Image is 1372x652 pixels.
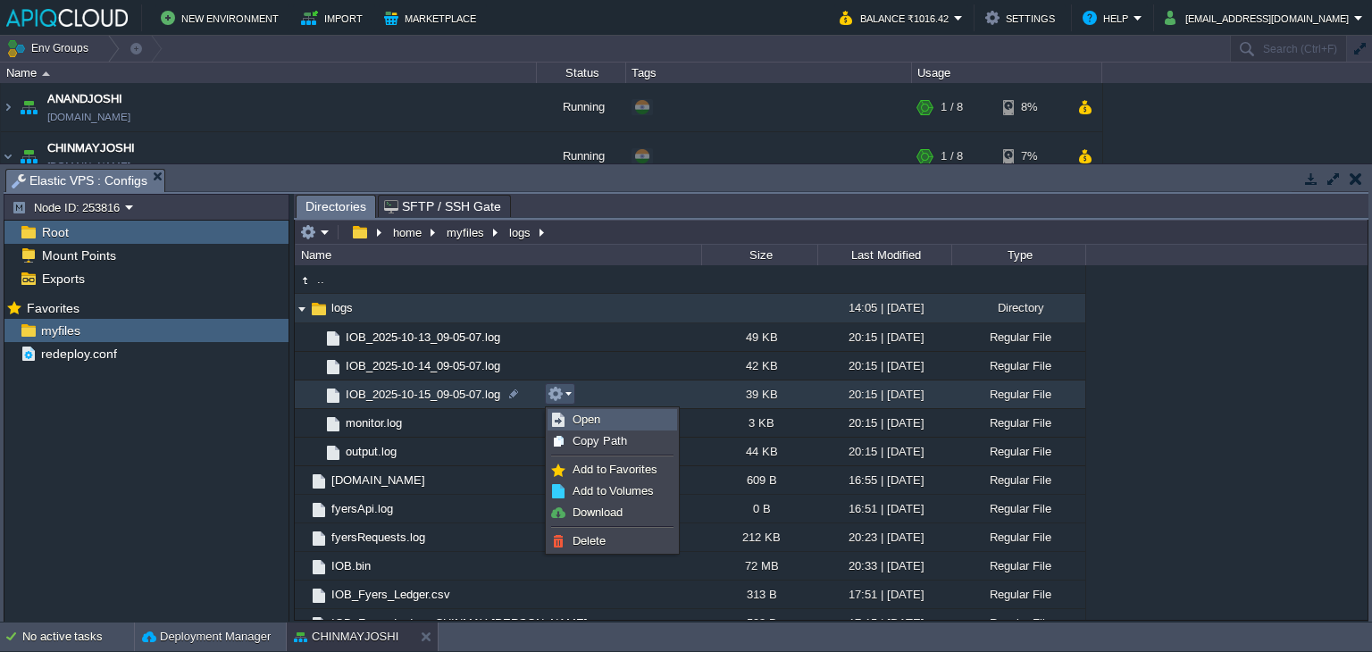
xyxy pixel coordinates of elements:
[537,83,626,131] div: Running
[12,199,125,215] button: Node ID: 253816
[38,224,71,240] a: Root
[548,531,676,551] a: Delete
[384,196,501,217] span: SFTP / SSH Gate
[323,443,343,463] img: AMDAwAAAACH5BAEAAAAALAAAAAABAAEAAAICRAEAOw==
[951,409,1085,437] div: Regular File
[343,415,405,430] span: monitor.log
[309,299,329,319] img: AMDAwAAAACH5BAEAAAAALAAAAAABAAEAAAICRAEAOw==
[1083,7,1134,29] button: Help
[951,323,1085,351] div: Regular File
[573,413,600,426] span: Open
[1,132,15,180] img: AMDAwAAAACH5BAEAAAAALAAAAAABAAEAAAICRAEAOw==
[819,245,951,265] div: Last Modified
[343,387,503,402] span: IOB_2025-10-15_09-05-07.log
[161,7,284,29] button: New Environment
[301,7,368,29] button: Import
[295,495,309,522] img: AMDAwAAAACH5BAEAAAAALAAAAAABAAEAAAICRAEAOw==
[573,463,657,476] span: Add to Favorites
[47,139,135,157] span: CHINMAYJOSHI
[295,581,309,608] img: AMDAwAAAACH5BAEAAAAALAAAAAABAAEAAAICRAEAOw==
[1,83,15,131] img: AMDAwAAAACH5BAEAAAAALAAAAAABAAEAAAICRAEAOw==
[47,108,130,126] a: [DOMAIN_NAME]
[913,63,1101,83] div: Usage
[701,438,817,465] div: 44 KB
[701,380,817,408] div: 39 KB
[323,386,343,405] img: AMDAwAAAACH5BAEAAAAALAAAAAABAAEAAAICRAEAOw==
[297,245,701,265] div: Name
[703,245,817,265] div: Size
[817,438,951,465] div: 20:15 | [DATE]
[701,609,817,637] div: 593 B
[384,7,481,29] button: Marketplace
[309,472,329,491] img: AMDAwAAAACH5BAEAAAAALAAAAAABAAEAAAICRAEAOw==
[701,466,817,494] div: 609 B
[309,586,329,606] img: AMDAwAAAACH5BAEAAAAALAAAAAABAAEAAAICRAEAOw==
[12,170,147,192] span: Elastic VPS : Configs
[701,523,817,551] div: 212 KB
[309,557,329,577] img: AMDAwAAAACH5BAEAAAAALAAAAAABAAEAAAICRAEAOw==
[701,581,817,608] div: 313 B
[23,301,82,315] a: Favorites
[295,523,309,551] img: AMDAwAAAACH5BAEAAAAALAAAAAABAAEAAAICRAEAOw==
[329,558,373,573] span: IOB.bin
[951,552,1085,580] div: Regular File
[538,63,625,83] div: Status
[309,380,323,408] img: AMDAwAAAACH5BAEAAAAALAAAAAABAAEAAAICRAEAOw==
[309,409,323,437] img: AMDAwAAAACH5BAEAAAAALAAAAAABAAEAAAICRAEAOw==
[951,352,1085,380] div: Regular File
[817,523,951,551] div: 20:23 | [DATE]
[548,481,676,501] a: Add to Volumes
[309,529,329,548] img: AMDAwAAAACH5BAEAAAAALAAAAAABAAEAAAICRAEAOw==
[941,132,963,180] div: 1 / 8
[573,484,654,497] span: Add to Volumes
[295,552,309,580] img: AMDAwAAAACH5BAEAAAAALAAAAAABAAEAAAICRAEAOw==
[295,466,309,494] img: AMDAwAAAACH5BAEAAAAALAAAAAABAAEAAAICRAEAOw==
[309,352,323,380] img: AMDAwAAAACH5BAEAAAAALAAAAAABAAEAAAICRAEAOw==
[343,330,503,345] a: IOB_2025-10-13_09-05-07.log
[701,323,817,351] div: 49 KB
[314,272,327,287] a: ..
[2,63,536,83] div: Name
[309,438,323,465] img: AMDAwAAAACH5BAEAAAAALAAAAAABAAEAAAICRAEAOw==
[548,503,676,522] a: Download
[329,530,428,545] span: fyersRequests.log
[47,90,122,108] span: ANANDJOSHI
[329,587,453,602] span: IOB_Fyers_Ledger.csv
[16,83,41,131] img: AMDAwAAAACH5BAEAAAAALAAAAAABAAEAAAICRAEAOw==
[329,472,428,488] span: [DOMAIN_NAME]
[817,409,951,437] div: 20:15 | [DATE]
[343,358,503,373] a: IOB_2025-10-14_09-05-07.log
[295,271,314,290] img: AMDAwAAAACH5BAEAAAAALAAAAAABAAEAAAICRAEAOw==
[817,294,951,322] div: 14:05 | [DATE]
[985,7,1060,29] button: Settings
[47,157,130,175] a: [DOMAIN_NAME]
[38,247,119,263] span: Mount Points
[951,466,1085,494] div: Regular File
[329,300,356,315] span: logs
[1165,7,1354,29] button: [EMAIL_ADDRESS][DOMAIN_NAME]
[627,63,911,83] div: Tags
[1003,132,1061,180] div: 7%
[329,501,396,516] a: fyersApi.log
[329,615,613,631] span: IOB_Fyers_Ledger_CHINMAY [PERSON_NAME].csv
[38,346,120,362] a: redeploy.conf
[817,495,951,522] div: 16:51 | [DATE]
[951,581,1085,608] div: Regular File
[309,614,329,634] img: AMDAwAAAACH5BAEAAAAALAAAAAABAAEAAAICRAEAOw==
[343,444,399,459] a: output.log
[951,495,1085,522] div: Regular File
[6,9,128,27] img: APIQCloud
[506,224,535,240] button: logs
[573,434,627,447] span: Copy Path
[309,323,323,351] img: AMDAwAAAACH5BAEAAAAALAAAAAABAAEAAAICRAEAOw==
[23,300,82,316] span: Favorites
[295,220,1368,245] input: Click to enter the path
[548,410,676,430] a: Open
[817,581,951,608] div: 17:51 | [DATE]
[22,623,134,651] div: No active tasks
